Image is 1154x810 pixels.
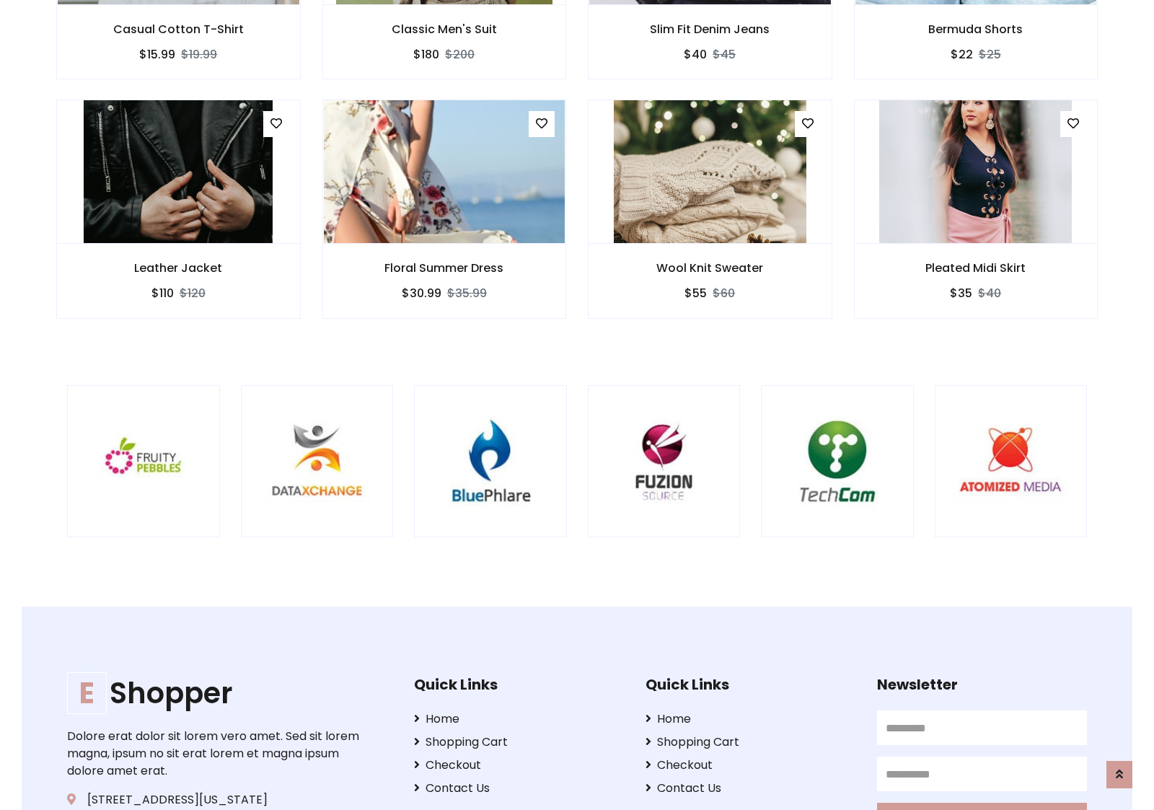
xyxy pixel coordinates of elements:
a: Contact Us [414,780,624,797]
h5: Newsletter [877,676,1087,693]
h5: Quick Links [414,676,624,693]
del: $25 [979,46,1001,63]
a: Checkout [646,757,855,774]
h6: $110 [151,286,174,300]
del: $19.99 [181,46,217,63]
del: $200 [445,46,475,63]
a: Shopping Cart [414,734,624,751]
h6: Casual Cotton T-Shirt [57,22,300,36]
a: Shopping Cart [646,734,855,751]
p: [STREET_ADDRESS][US_STATE] [67,791,369,809]
a: Contact Us [646,780,855,797]
del: $120 [180,285,206,301]
h6: Classic Men's Suit [323,22,566,36]
h6: $15.99 [139,48,175,61]
h6: $35 [950,286,972,300]
h6: Wool Knit Sweater [589,261,832,275]
a: Checkout [414,757,624,774]
a: EShopper [67,676,369,710]
h6: $40 [684,48,707,61]
a: Home [646,710,855,728]
h6: $30.99 [402,286,441,300]
h5: Quick Links [646,676,855,693]
h6: Slim Fit Denim Jeans [589,22,832,36]
del: $45 [713,46,736,63]
h6: Leather Jacket [57,261,300,275]
h6: Pleated Midi Skirt [855,261,1098,275]
del: $60 [713,285,735,301]
h6: $22 [951,48,973,61]
h1: Shopper [67,676,369,710]
p: Dolore erat dolor sit lorem vero amet. Sed sit lorem magna, ipsum no sit erat lorem et magna ipsu... [67,728,369,780]
del: $35.99 [447,285,487,301]
span: E [67,672,107,714]
h6: $180 [413,48,439,61]
h6: Floral Summer Dress [323,261,566,275]
h6: Bermuda Shorts [855,22,1098,36]
h6: $55 [684,286,707,300]
a: Home [414,710,624,728]
del: $40 [978,285,1001,301]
